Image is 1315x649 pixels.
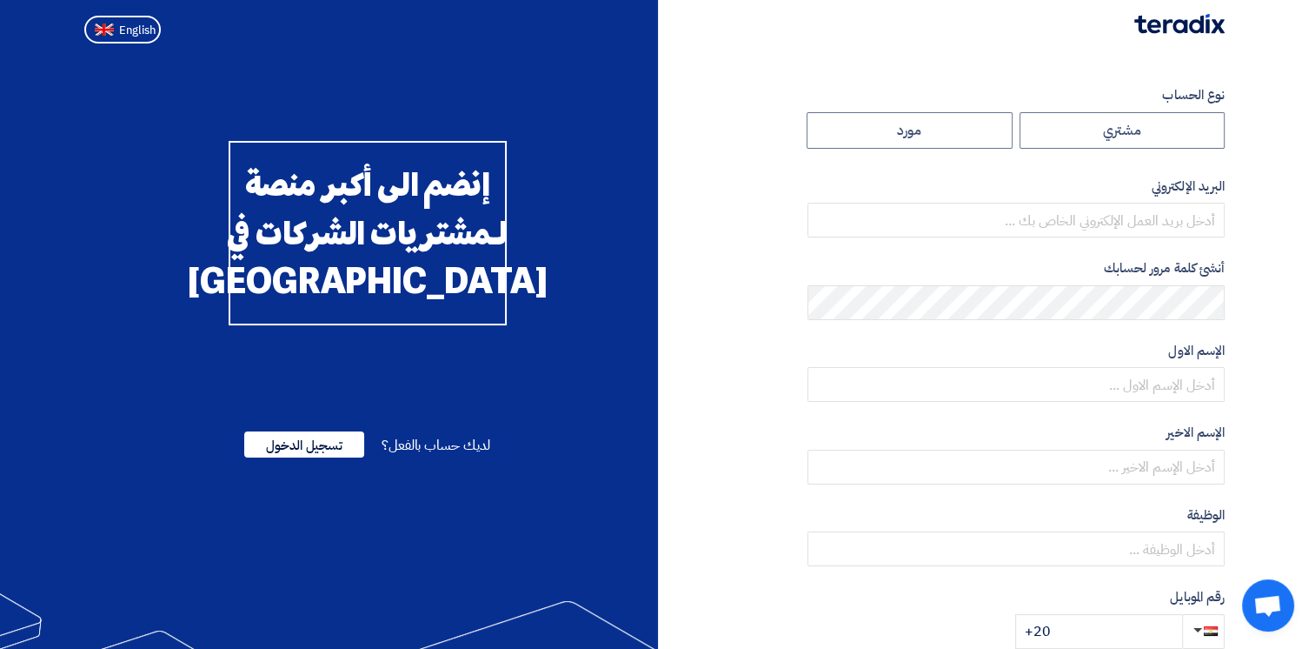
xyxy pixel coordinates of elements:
span: لديك حساب بالفعل؟ [382,435,490,456]
img: en-US.png [95,23,114,37]
span: English [119,24,156,37]
label: رقم الموبايل [807,587,1225,607]
input: أدخل رقم الموبايل ... [1015,614,1182,649]
label: مورد [807,112,1013,149]
input: أدخل بريد العمل الإلكتروني الخاص بك ... [807,203,1225,238]
div: Open chat [1242,579,1294,632]
label: الوظيفة [807,505,1225,525]
label: الإسم الاخير [807,423,1225,443]
img: Teradix logo [1134,14,1225,34]
input: أدخل الإسم الاخير ... [807,450,1225,485]
label: أنشئ كلمة مرور لحسابك [807,258,1225,278]
input: أدخل الإسم الاول ... [807,367,1225,402]
label: نوع الحساب [807,85,1225,105]
div: إنضم الى أكبر منصة لـمشتريات الشركات في [GEOGRAPHIC_DATA] [229,141,507,325]
label: مشتري [1019,112,1225,149]
span: تسجيل الدخول [244,432,364,458]
label: البريد الإلكتروني [807,177,1225,197]
input: أدخل الوظيفة ... [807,532,1225,566]
a: تسجيل الدخول [244,435,364,456]
label: الإسم الاول [807,341,1225,361]
button: English [84,16,161,43]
